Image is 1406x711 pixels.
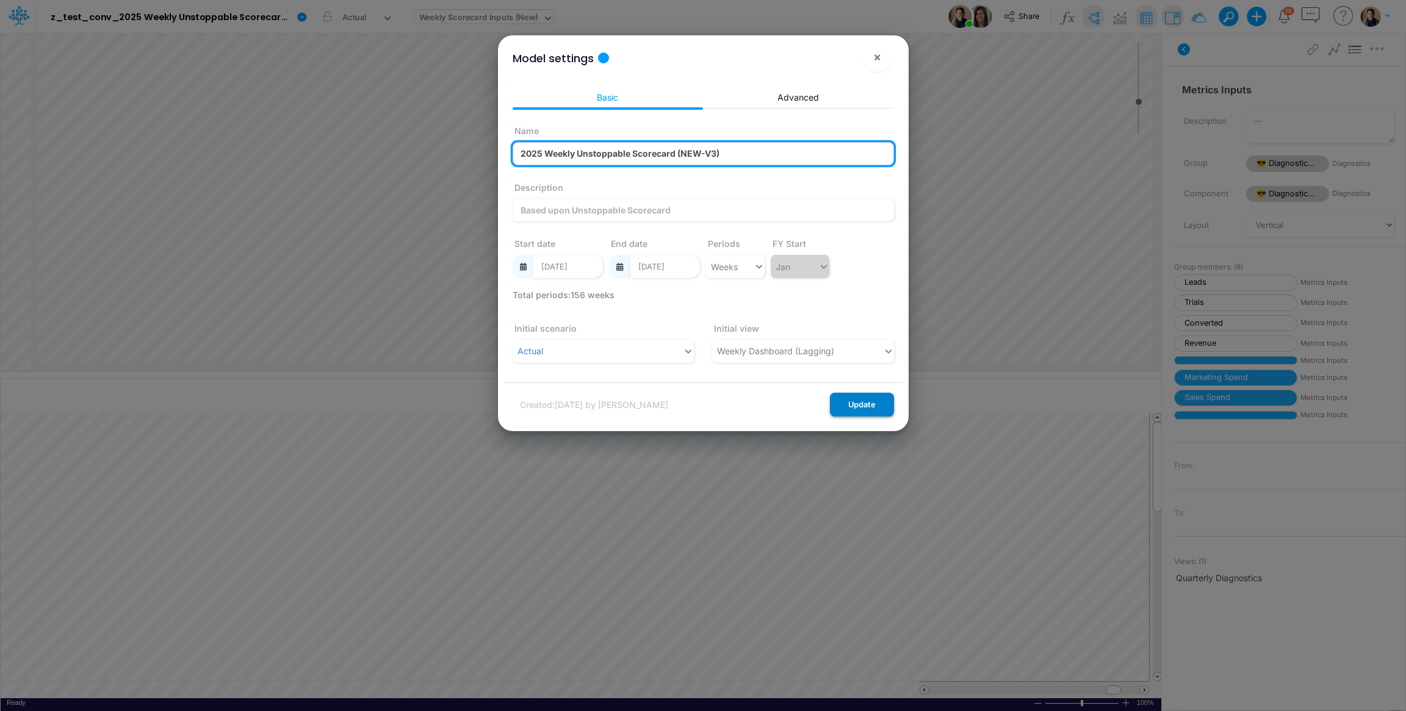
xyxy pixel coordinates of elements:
[513,142,894,165] input: Add model name
[513,181,563,194] label: Description
[609,237,647,250] label: End date
[513,199,894,222] input: Add model description
[513,322,577,335] label: Initial scenario
[598,52,609,63] div: Tooltip anchor
[830,393,894,416] button: Update
[516,396,672,413] span: Created: [DATE] by [PERSON_NAME]
[513,124,539,137] label: Name
[706,237,740,250] label: Periods
[513,86,704,109] a: Basic
[703,86,894,109] a: Advanced
[873,49,881,64] span: ×
[513,237,555,250] label: Start date
[513,290,615,300] span: Total periods: 156 weeks
[711,260,738,273] div: Weeks
[771,237,806,250] label: FY Start
[712,322,759,335] label: Initial view
[717,345,834,357] div: Weekly Dashboard (Lagging)
[513,50,594,66] div: Model settings
[863,43,892,72] button: Close
[517,345,543,357] div: Actual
